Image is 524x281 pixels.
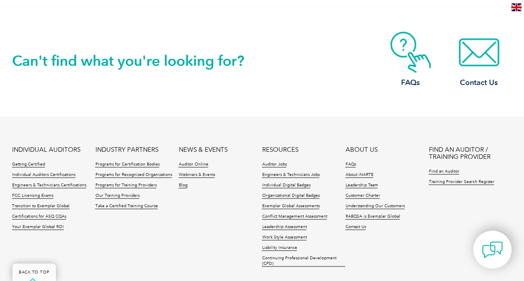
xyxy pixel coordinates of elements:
[377,31,444,88] a: FAQs
[262,255,345,266] a: Continuing Professional Development (CPD)
[262,161,286,167] a: Auditor Jobs
[429,168,459,174] a: Find an Auditor
[262,182,310,188] a: Individual Digital Badges
[95,161,159,167] a: Programs for Certification Bodies
[12,224,64,230] a: Your Exemplar Global ROI
[262,172,319,178] a: Engineers & Technicians Jobs
[12,203,70,209] a: Transition to Exemplar Global
[377,77,444,88] h3: FAQs
[429,179,494,185] a: Training Provider Search Register
[377,31,444,73] img: contact-faq.webp
[262,146,298,153] a: RESOURCES
[12,172,75,178] a: Individual Auditors Certifications
[446,31,512,88] a: Contact Us
[345,182,378,188] a: Leadership Team
[12,182,86,188] a: Engineers & Technicians Certifications
[446,77,512,88] h3: Contact Us
[345,213,400,219] a: RABQSA is Exemplar Global
[262,245,297,251] a: Liability Insurance
[429,146,512,160] a: FIND AN AUDITOR / TRAINING PROVIDER
[262,203,319,209] a: Exemplar Global Assessments
[262,224,306,230] a: Leadership Assessment
[95,146,158,153] a: INDUSTRY PARTNERS
[446,31,512,73] img: contact-email.webp
[345,146,377,153] a: ABOUT US
[345,161,356,167] a: FAQs
[178,172,215,178] a: Webinars & Events
[345,224,366,230] a: Contact Us
[262,193,319,198] a: Organizational Digital Badges
[178,146,227,153] a: NEWS & EVENTS
[345,193,380,198] a: Customer Charter
[12,54,262,67] h2: Can't find what you're looking for?
[262,234,306,240] a: Work Style Assessment
[178,182,187,188] a: Blog
[482,239,503,260] img: contact-chat.png
[178,161,208,167] a: Auditor Online
[12,193,53,198] a: FCC Licensing Exams
[95,182,156,188] a: Programs for Training Providers
[345,203,404,209] a: Understanding Our Customers
[13,263,56,281] a: BACK TO TOP
[95,203,158,209] a: Take a Certified Training Course
[345,172,373,178] a: About iNARTE
[12,213,66,219] a: Certifications for ASQ CQAs
[95,172,172,178] a: Programs for Recognized Organizations
[262,213,327,219] a: Conflict Management Assessment
[95,193,139,198] a: Our Training Providers
[12,161,45,167] a: Getting Certified
[511,3,521,11] img: en
[12,146,80,153] a: INDIVIDUAL AUDITORS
